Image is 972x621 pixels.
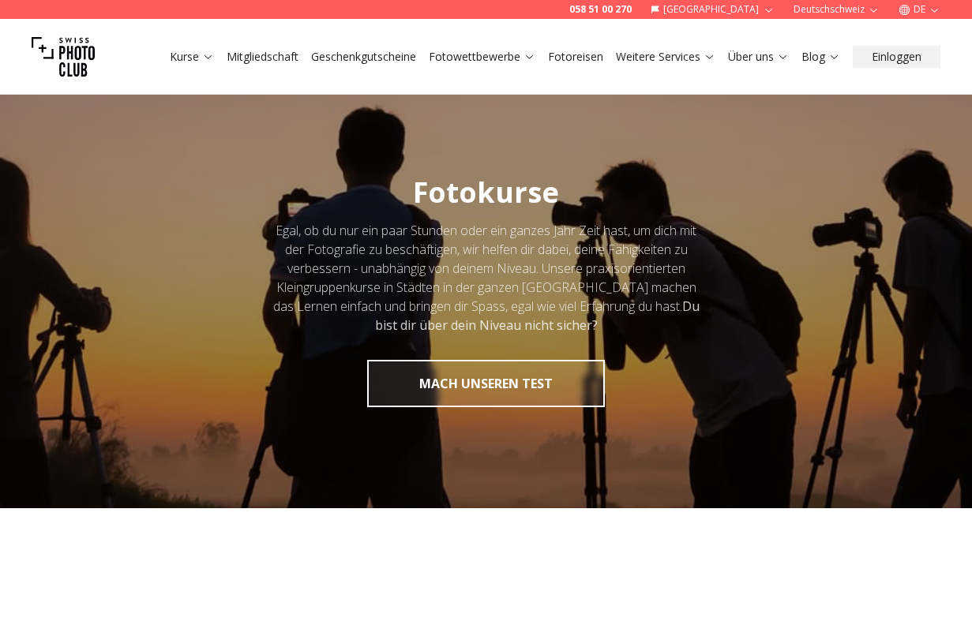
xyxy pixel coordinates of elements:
a: Weitere Services [616,49,715,65]
div: Egal, ob du nur ein paar Stunden oder ein ganzes Jahr Zeit hast, um dich mit der Fotografie zu be... [272,221,701,335]
button: Einloggen [853,46,940,68]
button: Mitgliedschaft [220,46,305,68]
a: Über uns [728,49,789,65]
a: Mitgliedschaft [227,49,298,65]
a: 058 51 00 270 [569,3,632,16]
a: Geschenkgutscheine [311,49,416,65]
button: Weitere Services [610,46,722,68]
a: Fotowettbewerbe [429,49,535,65]
button: Über uns [722,46,795,68]
button: Geschenkgutscheine [305,46,422,68]
span: Fotokurse [413,173,559,211]
button: Fotowettbewerbe [422,46,542,68]
button: Kurse [163,46,220,68]
button: Blog [795,46,846,68]
img: Swiss photo club [32,25,95,88]
button: MACH UNSEREN TEST [367,360,605,407]
button: Fotoreisen [542,46,610,68]
a: Blog [801,49,840,65]
a: Fotoreisen [548,49,603,65]
a: Kurse [170,49,214,65]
